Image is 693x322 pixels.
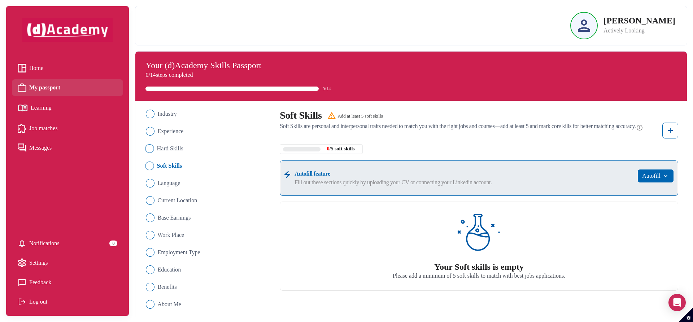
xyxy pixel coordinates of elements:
img: Home icon [18,64,26,72]
img: My passport icon [18,83,26,92]
li: Close [144,162,272,170]
span: Settings [29,257,48,268]
button: Set cookie preferences [679,308,693,322]
span: Industry [157,110,176,118]
li: Close [144,265,271,274]
span: Experience [157,127,183,136]
span: 0 [327,146,330,152]
li: Close [144,196,271,205]
img: ... [146,213,154,222]
span: Work Place [157,231,184,239]
img: ... [146,127,154,136]
div: 0 [109,241,117,246]
img: Messages icon [18,144,26,152]
li: Close [144,248,271,257]
li: Close [144,179,271,188]
span: Learning [31,102,52,113]
label: Soft Skills [280,110,322,121]
span: Job matches [29,123,58,134]
img: feedback [18,278,26,287]
li: Close [144,213,271,222]
a: Messages iconMessages [18,142,117,153]
span: Soft Skills are personal and interpersonal traits needed to match you with the right jobs and cou... [280,123,636,130]
p: Actively Looking [603,26,675,35]
a: Feedback [18,277,117,288]
img: Log out [18,297,26,306]
li: Close [144,110,271,118]
img: ... [457,211,501,253]
a: Learning iconLearning [18,102,117,114]
a: Job matches iconJob matches [18,123,117,134]
img: setting [18,259,26,267]
span: Language [157,179,180,188]
span: Education [157,265,181,274]
li: Close [144,231,271,239]
span: Current Location [157,196,197,205]
img: ... [146,196,154,205]
img: ... [146,179,154,188]
div: Open Intercom Messenger [668,294,686,311]
img: ... [661,172,669,180]
img: add [666,126,675,135]
span: Home [29,63,43,74]
span: Messages [29,142,52,153]
img: Job matches icon [18,124,26,133]
img: ... [145,162,154,170]
a: Home iconHome [18,63,117,74]
label: Autofill feature [295,169,633,178]
label: Fill out these sections quickly by uploading your CV or connecting your Linkedin account. [295,178,633,187]
img: ... [146,300,154,309]
span: Benefits [157,283,176,291]
div: Please add a minimum of 5 soft skills to match with best jobs applications. [393,272,565,280]
img: ... [146,283,154,291]
img: Learning icon [18,102,28,114]
div: Your Soft skills is empty [393,262,565,272]
h4: Your (d)Academy Skills Passport [145,60,677,71]
div: Add at least 5 soft skills [337,113,383,120]
span: Base Earnings [157,213,191,222]
a: My passport iconMy passport [18,82,117,93]
span: Notifications [29,238,60,249]
img: ... [146,248,154,257]
li: Close [144,283,271,291]
img: Info [637,123,642,132]
li: Close [144,300,271,309]
button: add [662,123,678,138]
img: ... [146,231,154,239]
span: Soft Skills [157,162,182,170]
img: ... [284,171,290,178]
img: ... [145,144,154,153]
span: Hard Skills [157,144,183,153]
p: [PERSON_NAME] [603,16,675,25]
div: Log out [18,296,117,307]
span: My passport [29,82,60,93]
img: ... [146,265,154,274]
li: Close [144,127,271,136]
img: dAcademy [22,18,113,42]
span: 0/14 [322,85,331,92]
span: About Me [157,300,181,309]
img: ... [327,111,336,120]
button: Autofill [638,169,674,182]
img: Profile [578,19,590,32]
img: setting [18,239,26,248]
img: ... [146,110,154,118]
li: Close [144,144,272,153]
span: /5 soft skills [330,146,355,152]
span: Employment Type [157,248,200,257]
p: 0/14 steps completed [145,71,677,79]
